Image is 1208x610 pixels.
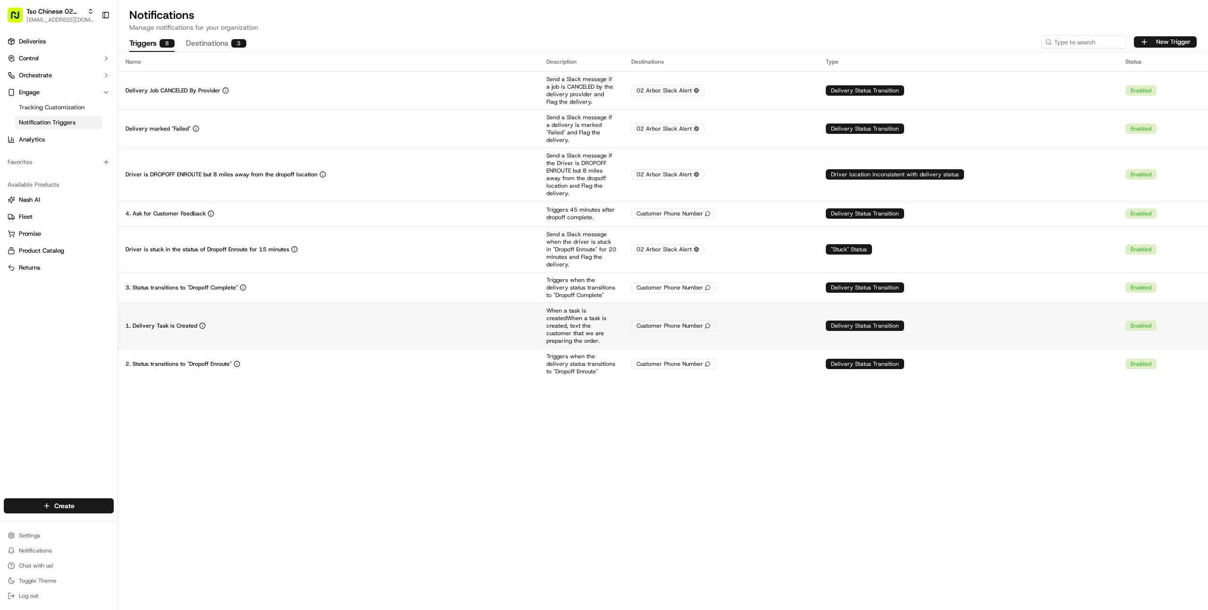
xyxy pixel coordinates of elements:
[4,132,114,147] a: Analytics
[631,85,705,96] div: 02 Arbor Slack Alert
[9,90,26,107] img: 1736555255976-a54dd68f-1ca7-489b-9aae-adbdc363a1c4
[8,230,110,238] a: Promise
[546,206,616,221] p: Triggers 45 minutes after dropoff complete.
[1125,124,1157,134] div: Enabled
[19,37,46,46] span: Deliveries
[89,211,151,220] span: API Documentation
[826,124,904,134] div: Delivery Status Transition
[4,4,98,26] button: Tso Chinese 02 Arbor[EMAIL_ADDRESS][DOMAIN_NAME]
[19,147,26,154] img: 1736555255976-a54dd68f-1ca7-489b-9aae-adbdc363a1c4
[160,93,172,104] button: Start new chat
[826,85,904,96] div: Delivery Status Transition
[8,264,110,272] a: Returns
[9,123,63,130] div: Past conversations
[1125,58,1200,66] div: Status
[26,16,94,24] span: [EMAIL_ADDRESS][DOMAIN_NAME]
[84,172,103,179] span: [DATE]
[19,71,52,80] span: Orchestrate
[1134,36,1197,48] button: New Trigger
[78,146,82,154] span: •
[826,359,904,369] div: Delivery Status Transition
[126,360,232,368] p: 2. Status transitions to "Dropoff Enroute"
[8,247,110,255] a: Product Catalog
[1041,35,1126,49] input: Type to search
[4,34,114,49] a: Deliveries
[15,101,102,114] a: Tracking Customization
[631,169,705,180] div: 02 Arbor Slack Alert
[4,155,114,170] div: Favorites
[8,213,110,221] a: Fleet
[4,559,114,572] button: Chat with us!
[826,321,904,331] div: Delivery Status Transition
[9,163,25,178] img: Farooq Akhtar
[826,169,964,180] div: Driver location inconsistent with delivery status
[826,58,1110,66] div: Type
[9,212,17,219] div: 📗
[126,284,238,291] p: 3. Status transitions to "Dropoff Complete"
[129,23,1197,32] p: Manage notifications for your organization
[546,353,616,375] p: Triggers when the delivery status transitions to "Dropoff Enroute"
[126,210,206,217] p: 4. Ask for Customer Feedback
[19,135,45,144] span: Analytics
[546,75,616,106] p: Send a Slack message if a job is CANCELED by the delivery provider and Flag the delivery.
[19,230,41,238] span: Promise
[826,282,904,293] div: Delivery Status Transition
[54,501,75,511] span: Create
[4,544,114,557] button: Notifications
[826,244,872,255] div: "Stuck" Status
[19,88,40,97] span: Engage
[67,233,114,241] a: Powered byPylon
[19,532,40,539] span: Settings
[29,172,76,179] span: [PERSON_NAME]
[186,36,246,52] button: Destinations
[631,321,716,331] div: Customer Phone Number
[8,196,110,204] a: Nash AI
[631,244,705,255] div: 02 Arbor Slack Alert
[42,99,130,107] div: We're available if you need us!
[19,577,57,585] span: Toggle Theme
[1125,321,1157,331] div: Enabled
[6,207,76,224] a: 📗Knowledge Base
[19,264,40,272] span: Returns
[4,498,114,513] button: Create
[1125,359,1157,369] div: Enabled
[4,209,114,224] button: Fleet
[20,90,37,107] img: 2790269178180_0ac78f153ef27d6c0503_72.jpg
[4,68,114,83] button: Orchestrate
[94,234,114,241] span: Pylon
[4,192,114,207] button: Nash AI
[19,103,84,112] span: Tracking Customization
[631,359,716,369] div: Customer Phone Number
[4,243,114,258] button: Product Catalog
[4,177,114,192] div: Available Products
[126,322,197,330] p: 1. Delivery Task is Created
[1125,208,1157,219] div: Enabled
[126,171,318,178] p: Driver is DROPOFF ENROUTE but 8 miles away from the dropoff location
[15,116,102,129] a: Notification Triggers
[19,213,33,221] span: Fleet
[631,208,716,219] div: Customer Phone Number
[4,529,114,542] button: Settings
[126,87,220,94] p: Delivery Job CANCELED By Provider
[19,118,75,127] span: Notification Triggers
[546,114,616,144] p: Send a Slack message if a delivery is marked "Failed" and Flag the delivery.
[631,282,716,293] div: Customer Phone Number
[19,54,39,63] span: Control
[4,85,114,100] button: Engage
[25,61,170,71] input: Got a question? Start typing here...
[84,146,103,154] span: [DATE]
[1125,169,1157,180] div: Enabled
[126,246,289,253] p: Driver is stuck in the status of Dropoff Enroute for 15 minutes
[126,125,191,132] p: Delivery marked "Failed"
[631,58,811,66] div: Destinations
[546,152,616,197] p: Send a Slack message if the Driver is DROPOFF ENROUTE but 8 miles away from the dropoff location ...
[546,231,616,268] p: Send a Slack message when the driver is stuck in "Dropoff Enroute" for 20 minutes and Flag the de...
[76,207,155,224] a: 💻API Documentation
[19,247,64,255] span: Product Catalog
[29,146,76,154] span: [PERSON_NAME]
[19,592,38,600] span: Log out
[80,212,87,219] div: 💻
[26,7,84,16] button: Tso Chinese 02 Arbor
[146,121,172,132] button: See all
